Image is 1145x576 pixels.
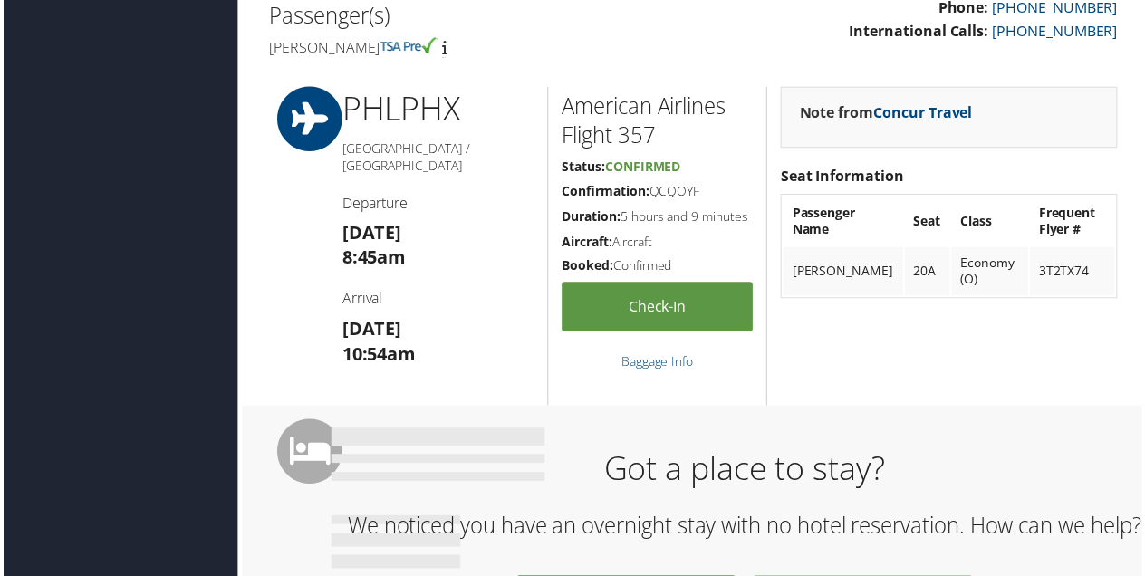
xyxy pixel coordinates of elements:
[341,87,534,132] h1: PHL PHX
[851,21,991,41] strong: International Calls:
[562,183,649,200] strong: Confirmation:
[562,183,754,201] h5: QCQOYF
[341,318,400,342] strong: [DATE]
[621,354,694,371] a: Baggage Info
[995,21,1121,41] a: [PHONE_NUMBER]
[562,91,754,151] h2: American Airlines Flight 357
[341,343,415,368] strong: 10:54am
[379,37,438,53] img: tsa-precheck.png
[562,208,621,226] strong: Duration:
[562,208,754,226] h5: 5 hours and 9 minutes
[1033,248,1118,297] td: 3T2TX74
[341,290,534,310] h4: Arrival
[907,197,952,246] th: Seat
[341,246,405,271] strong: 8:45am
[562,283,754,333] a: Check-in
[341,194,534,214] h4: Departure
[954,248,1031,297] td: Economy (O)
[562,234,612,251] strong: Aircraft:
[562,234,754,252] h5: Aircraft
[784,248,905,297] td: [PERSON_NAME]
[605,158,681,176] span: Confirmed
[562,158,605,176] strong: Status:
[341,140,534,176] h5: [GEOGRAPHIC_DATA] / [GEOGRAPHIC_DATA]
[341,221,400,245] strong: [DATE]
[782,167,906,187] strong: Seat Information
[801,103,975,123] strong: Note from
[954,197,1031,246] th: Class
[562,258,754,276] h5: Confirmed
[562,258,613,275] strong: Booked:
[907,248,952,297] td: 20A
[1033,197,1118,246] th: Frequent Flyer #
[267,37,680,57] h4: [PERSON_NAME]
[784,197,905,246] th: Passenger Name
[875,103,975,123] a: Concur Travel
